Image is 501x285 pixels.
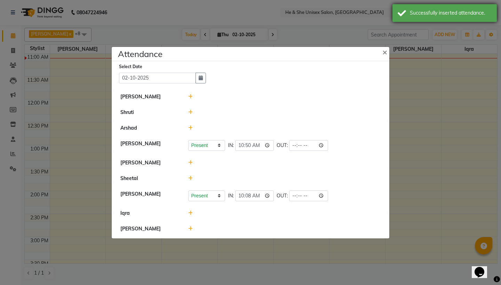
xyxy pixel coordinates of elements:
[115,190,183,201] div: [PERSON_NAME]
[119,64,142,70] label: Select Date
[115,93,183,100] div: [PERSON_NAME]
[118,48,162,60] h4: Attendance
[115,175,183,182] div: Sheetal
[277,192,288,199] span: OUT:
[115,140,183,151] div: [PERSON_NAME]
[410,9,492,17] div: Successfully inserted attendance.
[115,124,183,132] div: Arshad
[277,142,288,149] span: OUT:
[115,109,183,116] div: Shruti
[115,225,183,233] div: [PERSON_NAME]
[228,192,234,199] span: IN:
[119,73,196,83] input: Select date
[382,47,387,57] span: ×
[472,257,494,278] iframe: chat widget
[228,142,234,149] span: IN:
[377,42,394,62] button: Close
[115,210,183,217] div: Iqra
[115,159,183,166] div: [PERSON_NAME]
